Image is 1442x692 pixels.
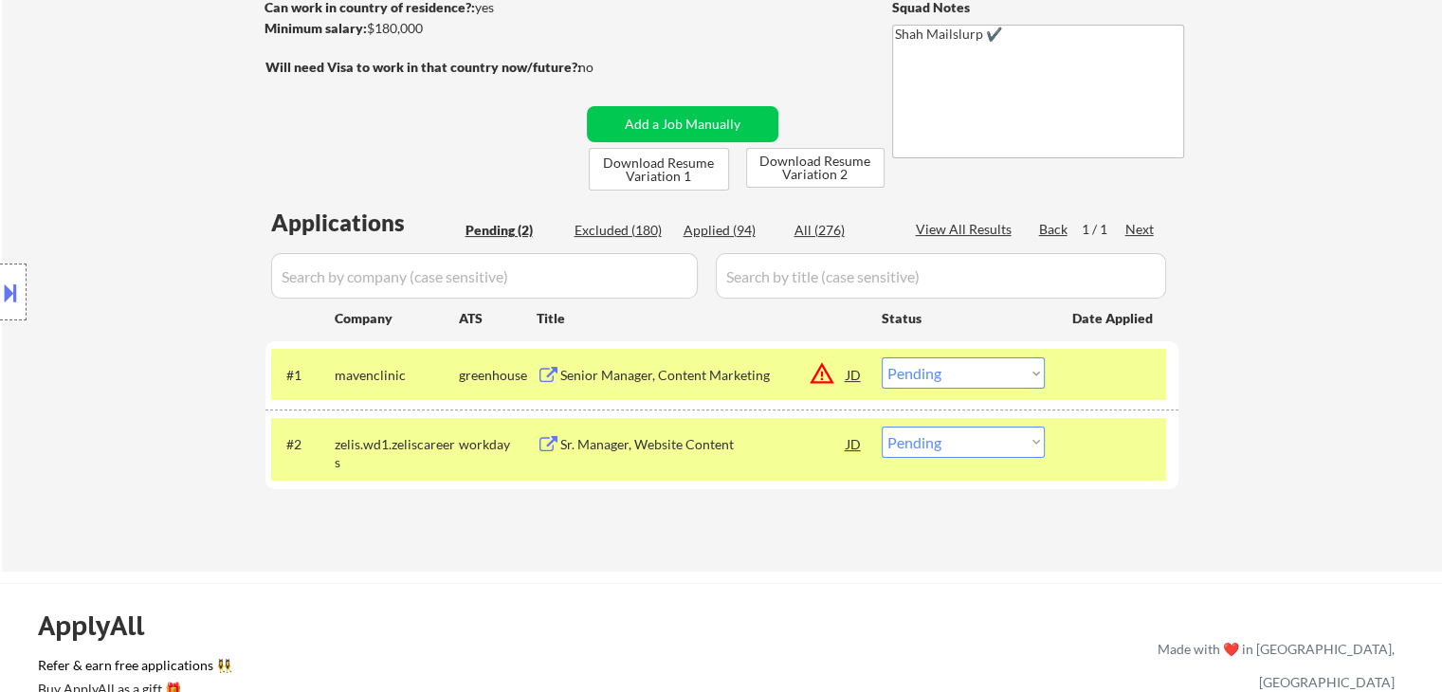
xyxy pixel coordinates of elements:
div: greenhouse [459,366,537,385]
button: Download Resume Variation 1 [589,148,729,191]
div: workday [459,435,537,454]
div: View All Results [916,220,1017,239]
div: Applied (94) [684,221,778,240]
div: Excluded (180) [575,221,669,240]
div: $180,000 [265,19,580,38]
div: Sr. Manager, Website Content [560,435,847,454]
div: All (276) [794,221,889,240]
div: 1 / 1 [1082,220,1125,239]
div: Next [1125,220,1156,239]
div: mavenclinic [335,366,459,385]
div: Senior Manager, Content Marketing [560,366,847,385]
button: Download Resume Variation 2 [746,148,885,188]
strong: Minimum salary: [265,20,367,36]
div: Applications [271,211,459,234]
input: Search by company (case sensitive) [271,253,698,299]
div: Back [1039,220,1069,239]
div: Date Applied [1072,309,1156,328]
div: ApplyAll [38,610,166,642]
button: warning_amber [809,360,835,387]
a: Refer & earn free applications 👯‍♀️ [38,659,761,679]
div: Pending (2) [465,221,560,240]
div: Status [882,300,1045,335]
input: Search by title (case sensitive) [716,253,1166,299]
button: Add a Job Manually [587,106,778,142]
div: Title [537,309,864,328]
div: zelis.wd1.zeliscareers [335,435,459,472]
strong: Will need Visa to work in that country now/future?: [265,59,581,75]
div: JD [845,427,864,461]
div: ATS [459,309,537,328]
div: no [578,58,632,77]
div: JD [845,357,864,392]
div: Company [335,309,459,328]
